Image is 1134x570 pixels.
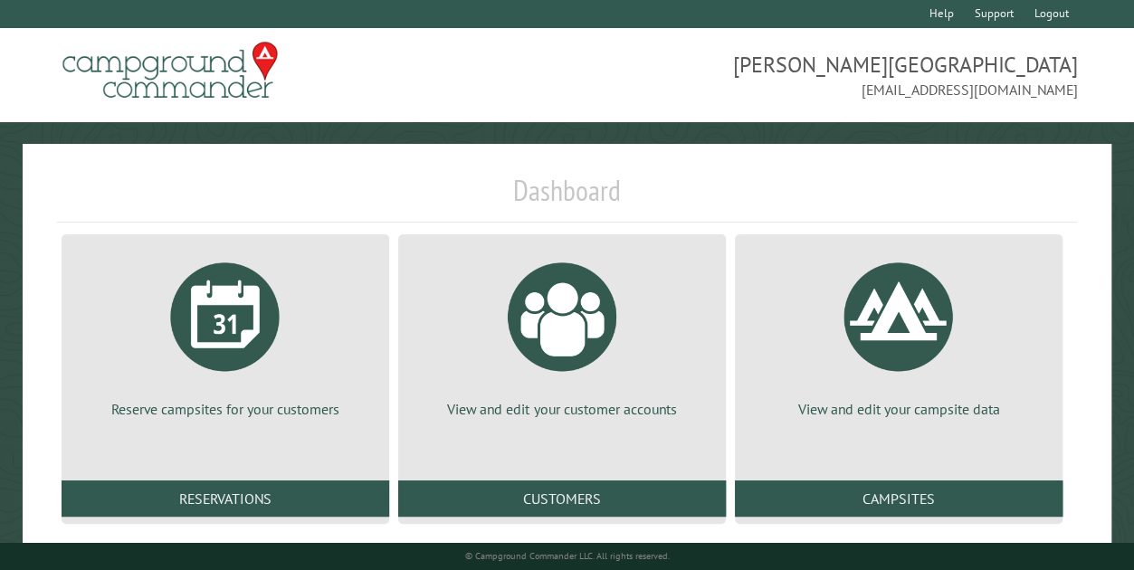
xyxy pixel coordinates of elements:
[57,35,283,106] img: Campground Commander
[420,249,704,419] a: View and edit your customer accounts
[83,399,367,419] p: Reserve campsites for your customers
[757,249,1041,419] a: View and edit your campsite data
[420,399,704,419] p: View and edit your customer accounts
[567,50,1078,100] span: [PERSON_NAME][GEOGRAPHIC_DATA] [EMAIL_ADDRESS][DOMAIN_NAME]
[757,399,1041,419] p: View and edit your campsite data
[398,480,726,517] a: Customers
[83,249,367,419] a: Reserve campsites for your customers
[735,480,1063,517] a: Campsites
[465,550,670,562] small: © Campground Commander LLC. All rights reserved.
[62,480,389,517] a: Reservations
[57,173,1078,223] h1: Dashboard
